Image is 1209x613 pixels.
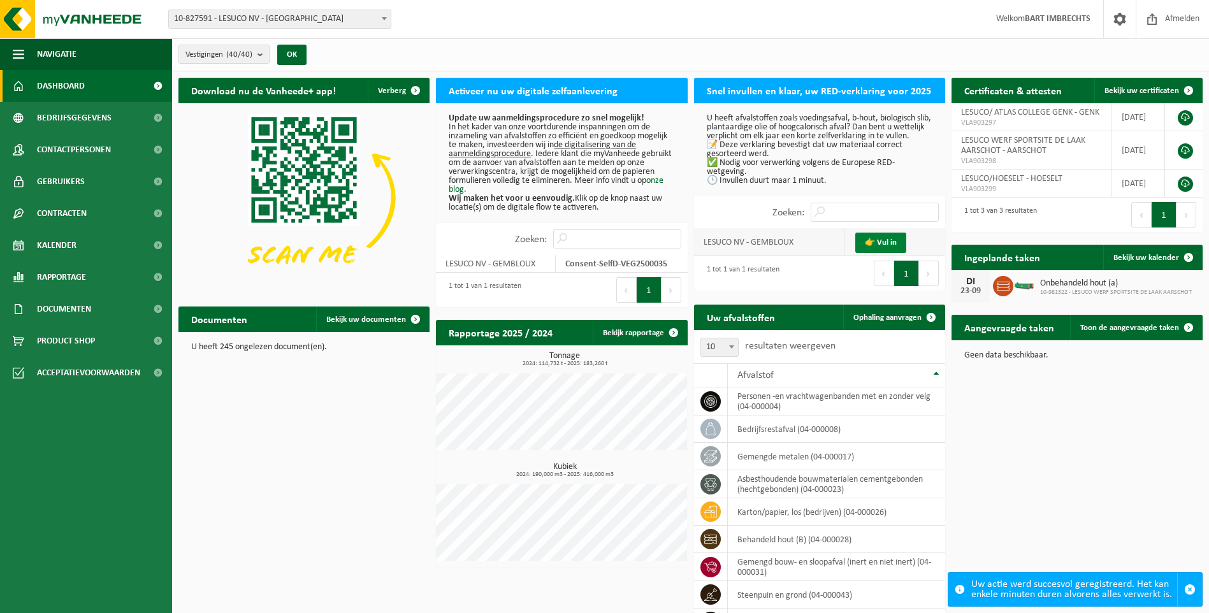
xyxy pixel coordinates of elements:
span: Contracten [37,198,87,229]
a: Ophaling aanvragen [843,305,944,330]
div: 1 tot 3 van 3 resultaten [958,201,1037,229]
h2: Rapportage 2025 / 2024 [436,320,565,345]
strong: BART IMBRECHTS [1025,14,1090,24]
span: LESUCO WERF SPORTSITE DE LAAK AARSCHOT - AARSCHOT [961,136,1085,155]
span: 2024: 190,000 m3 - 2025: 416,000 m3 [442,472,687,478]
td: gemengde metalen (04-000017) [728,443,945,470]
span: VLA903297 [961,118,1102,128]
span: Bekijk uw kalender [1113,254,1179,262]
button: Previous [616,277,637,303]
button: Next [1176,202,1196,227]
label: Zoeken: [515,234,547,245]
span: Onbehandeld hout (a) [1040,278,1192,289]
span: Rapportage [37,261,86,293]
span: VLA903299 [961,184,1102,194]
td: bedrijfsrestafval (04-000008) [728,415,945,443]
td: asbesthoudende bouwmaterialen cementgebonden (hechtgebonden) (04-000023) [728,470,945,498]
a: Toon de aangevraagde taken [1070,315,1201,340]
span: Acceptatievoorwaarden [37,357,140,389]
button: Previous [1131,202,1152,227]
button: Verberg [368,78,428,103]
div: 1 tot 1 van 1 resultaten [700,259,779,287]
span: 10-827591 - LESUCO NV - GEMBLOUX [168,10,391,29]
span: Verberg [378,87,406,95]
button: Next [662,277,681,303]
span: Dashboard [37,70,85,102]
span: 10-981322 - LESUCO WERF SPORTSITE DE LAAK AARSCHOT [1040,289,1192,296]
a: Bekijk uw documenten [316,306,428,332]
td: karton/papier, los (bedrijven) (04-000026) [728,498,945,526]
td: LESUCO NV - GEMBLOUX [436,255,556,273]
p: Klik op de knop naast uw locatie(s) om de digitale flow te activeren. [449,194,674,212]
span: Afvalstof [737,370,774,380]
div: 23-09 [958,287,983,296]
h2: Uw afvalstoffen [694,305,788,329]
span: 2024: 114,732 t - 2025: 183,260 t [442,361,687,367]
button: Next [919,261,939,286]
span: LESUCO/HOESELT - HOESELT [961,174,1062,184]
u: de digitalisering van de aanmeldingsprocedure [449,140,636,159]
span: Gebruikers [37,166,85,198]
a: 👉 Vul in [855,233,906,253]
p: In het kader van onze voortdurende inspanningen om de inzameling van afvalstoffen zo efficiënt en... [449,123,674,194]
img: Download de VHEPlus App [178,103,430,292]
h2: Documenten [178,306,260,331]
span: VLA903298 [961,156,1102,166]
h2: Download nu de Vanheede+ app! [178,78,349,103]
a: Bekijk uw kalender [1103,245,1201,270]
span: 10 [701,338,738,356]
a: Bekijk uw certificaten [1094,78,1201,103]
b: Update uw aanmeldingsprocedure zo snel mogelijk! [449,113,644,123]
h2: Activeer nu uw digitale zelfaanlevering [436,78,630,103]
td: personen -en vrachtwagenbanden met en zonder velg (04-000004) [728,387,945,415]
a: onze blog [449,176,663,194]
span: Product Shop [37,325,95,357]
button: OK [277,45,307,65]
label: Zoeken: [772,208,804,218]
h2: Certificaten & attesten [952,78,1075,103]
td: LESUCO NV - GEMBLOUX [694,228,844,256]
span: Vestigingen [185,45,252,64]
button: 1 [1152,202,1176,227]
span: Ophaling aanvragen [853,314,922,322]
td: [DATE] [1112,169,1165,198]
span: Bekijk uw documenten [326,315,406,324]
span: Navigatie [37,38,76,70]
span: Bekijk uw certificaten [1104,87,1179,95]
div: Uw actie werd succesvol geregistreerd. Het kan enkele minuten duren alvorens alles verwerkt is. [971,573,1177,606]
span: Toon de aangevraagde taken [1080,324,1179,332]
td: behandeld hout (B) (04-000028) [728,526,945,553]
span: Kalender [37,229,76,261]
button: 1 [637,277,662,303]
td: [DATE] [1112,131,1165,169]
div: DI [958,277,983,287]
b: Wij maken het voor u eenvoudig. [449,194,575,203]
p: U heeft afvalstoffen zoals voedingsafval, b-hout, biologisch slib, plantaardige olie of hoogcalor... [707,114,932,185]
a: Bekijk rapportage [593,320,686,345]
span: Bedrijfsgegevens [37,102,112,134]
button: 1 [894,261,919,286]
td: steenpuin en grond (04-000043) [728,581,945,609]
h3: Kubiek [442,463,687,478]
p: U heeft 245 ongelezen document(en). [191,343,417,352]
label: resultaten weergeven [745,341,836,351]
count: (40/40) [226,50,252,59]
span: Contactpersonen [37,134,111,166]
span: LESUCO/ ATLAS COLLEGE GENK - GENK [961,108,1099,117]
img: HK-XC-10-GN-00 [1013,279,1035,291]
h2: Aangevraagde taken [952,315,1067,340]
h2: Snel invullen en klaar, uw RED-verklaring voor 2025 [694,78,944,103]
h2: Ingeplande taken [952,245,1053,270]
span: Documenten [37,293,91,325]
span: 10 [700,338,739,357]
p: Geen data beschikbaar. [964,351,1190,360]
h3: Tonnage [442,352,687,367]
button: Vestigingen(40/40) [178,45,270,64]
button: Previous [874,261,894,286]
strong: Consent-SelfD-VEG2500035 [565,259,667,269]
div: 1 tot 1 van 1 resultaten [442,276,521,304]
td: gemengd bouw- en sloopafval (inert en niet inert) (04-000031) [728,553,945,581]
td: [DATE] [1112,103,1165,131]
span: 10-827591 - LESUCO NV - GEMBLOUX [169,10,391,28]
